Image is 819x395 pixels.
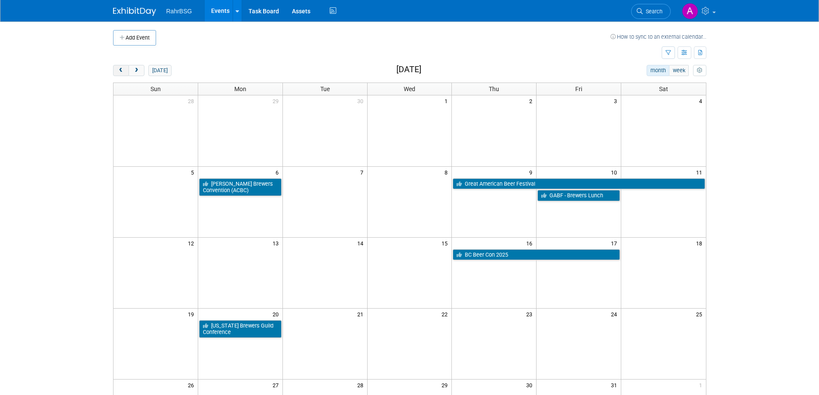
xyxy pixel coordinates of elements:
button: prev [113,65,129,76]
span: 28 [187,95,198,106]
button: month [647,65,669,76]
span: 1 [444,95,451,106]
button: Add Event [113,30,156,46]
span: 7 [359,167,367,178]
span: Tue [320,86,330,92]
span: 27 [272,380,282,390]
span: 9 [528,167,536,178]
a: How to sync to an external calendar... [610,34,706,40]
span: 23 [525,309,536,319]
a: [US_STATE] Brewers Guild Conference [199,320,282,338]
span: Sun [150,86,161,92]
span: 29 [441,380,451,390]
h2: [DATE] [396,65,421,74]
span: 11 [695,167,706,178]
span: 24 [610,309,621,319]
span: 10 [610,167,621,178]
span: Thu [489,86,499,92]
span: 12 [187,238,198,248]
span: 6 [275,167,282,178]
img: Anna-Lisa Brewer [682,3,698,19]
span: Sat [659,86,668,92]
span: 15 [441,238,451,248]
span: 30 [356,95,367,106]
span: Wed [404,86,415,92]
a: BC Beer Con 2025 [453,249,620,260]
span: 22 [441,309,451,319]
span: 17 [610,238,621,248]
button: myCustomButton [693,65,706,76]
a: [PERSON_NAME] Brewers Convention (ACBC) [199,178,282,196]
span: 4 [698,95,706,106]
a: GABF - Brewers Lunch [537,190,620,201]
span: 29 [272,95,282,106]
span: 8 [444,167,451,178]
span: 25 [695,309,706,319]
i: Personalize Calendar [697,68,702,73]
a: Search [631,4,671,19]
span: Fri [575,86,582,92]
span: 21 [356,309,367,319]
span: 30 [525,380,536,390]
button: week [669,65,689,76]
span: 28 [356,380,367,390]
span: 1 [698,380,706,390]
span: 19 [187,309,198,319]
a: Great American Beer Festival [453,178,705,190]
button: [DATE] [148,65,171,76]
span: RahrBSG [166,8,192,15]
span: Search [643,8,663,15]
span: 16 [525,238,536,248]
span: 2 [528,95,536,106]
span: 14 [356,238,367,248]
img: ExhibitDay [113,7,156,16]
span: 31 [610,380,621,390]
span: 26 [187,380,198,390]
span: 13 [272,238,282,248]
span: Mon [234,86,246,92]
button: next [129,65,144,76]
span: 18 [695,238,706,248]
span: 20 [272,309,282,319]
span: 5 [190,167,198,178]
span: 3 [613,95,621,106]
